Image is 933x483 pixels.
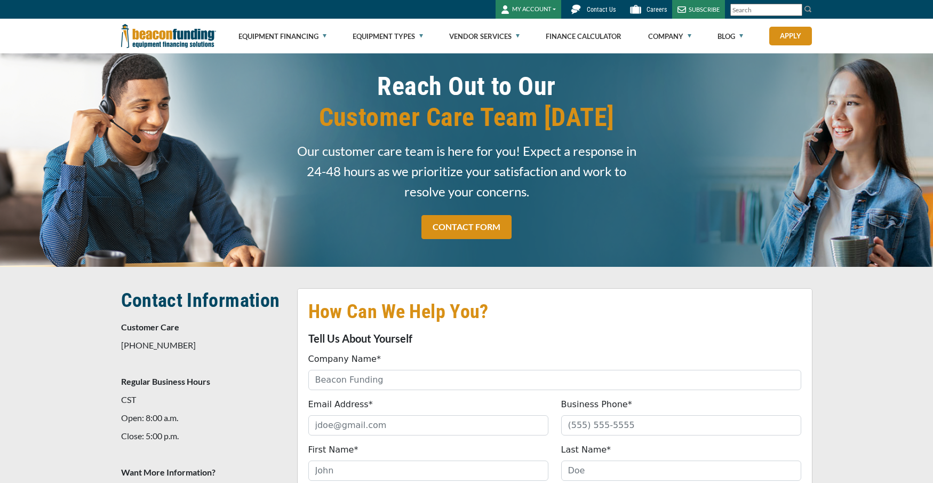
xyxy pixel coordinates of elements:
[308,398,373,411] label: Email Address*
[121,430,284,442] p: Close: 5:00 p.m.
[297,141,636,202] span: Our customer care team is here for you! Expect a response in 24-48 hours as we prioritize your sa...
[121,376,210,386] strong: Regular Business Hours
[421,215,512,239] a: CONTACT FORM
[791,6,800,14] a: Clear search text
[717,19,743,53] a: Blog
[561,398,632,411] label: Business Phone*
[561,461,801,481] input: Doe
[297,102,636,133] span: Customer Care Team [DATE]
[308,299,801,324] h2: How Can We Help You?
[308,461,548,481] input: John
[238,19,326,53] a: Equipment Financing
[297,71,636,133] h1: Reach Out to Our
[308,353,381,366] label: Company Name*
[121,19,216,53] img: Beacon Funding Corporation logo
[648,19,691,53] a: Company
[121,288,284,313] h2: Contact Information
[647,6,667,13] span: Careers
[561,444,611,456] label: Last Name*
[587,6,616,13] span: Contact Us
[308,444,358,456] label: First Name*
[308,415,548,436] input: jdoe@gmail.com
[561,415,801,436] input: (555) 555-5555
[121,393,284,406] p: CST
[308,370,801,390] input: Beacon Funding
[121,322,179,332] strong: Customer Care
[730,4,802,16] input: Search
[546,19,621,53] a: Finance Calculator
[449,19,520,53] a: Vendor Services
[121,467,216,477] strong: Want More Information?
[804,5,812,13] img: Search
[121,339,284,352] p: [PHONE_NUMBER]
[308,332,801,345] p: Tell Us About Yourself
[769,27,812,45] a: Apply
[121,411,284,424] p: Open: 8:00 a.m.
[353,19,423,53] a: Equipment Types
